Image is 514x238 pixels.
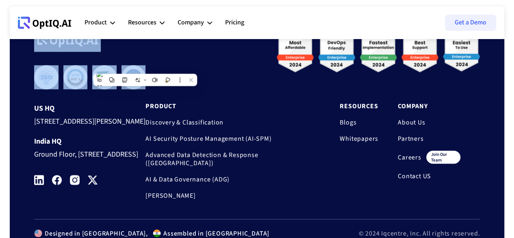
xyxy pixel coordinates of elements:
[42,229,148,237] div: Designed in [GEOGRAPHIC_DATA],
[445,15,496,31] a: Get a Demo
[128,11,165,35] div: Resources
[85,17,107,28] div: Product
[85,11,115,35] div: Product
[178,11,212,35] div: Company
[398,153,421,161] a: Careers
[34,104,145,112] div: US HQ
[398,102,460,110] a: Company
[34,145,145,160] div: Ground Floor, [STREET_ADDRESS]
[145,118,320,126] a: Discovery & Classification
[145,191,320,199] a: [PERSON_NAME]
[145,175,320,183] a: AI & Data Governance (ADG)
[34,112,145,127] div: [STREET_ADDRESS][PERSON_NAME]
[340,118,378,126] a: Blogs
[225,11,244,35] a: Pricing
[398,172,460,180] a: Contact US
[145,134,320,142] a: AI Security Posture Management (AI-SPM)
[161,229,269,237] div: Assembled in [GEOGRAPHIC_DATA]
[426,151,460,164] div: join our team
[145,151,320,167] a: Advanced Data Detection & Response ([GEOGRAPHIC_DATA])
[128,17,156,28] div: Resources
[18,11,72,35] a: Webflow Homepage
[145,102,320,110] a: Product
[340,102,378,110] a: Resources
[398,134,460,142] a: Partners
[398,118,460,126] a: About Us
[358,229,480,237] div: © 2024 Iqcentre, Inc. All rights reserved.
[340,134,378,142] a: Whitepapers
[34,137,145,145] div: India HQ
[178,17,204,28] div: Company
